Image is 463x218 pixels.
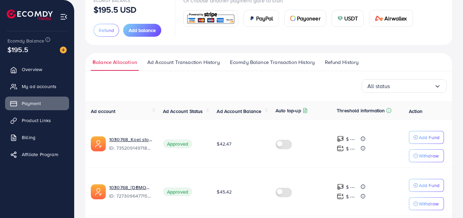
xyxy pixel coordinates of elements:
[384,14,407,22] span: Airwallex
[337,16,343,21] img: card
[256,14,273,22] span: PayPal
[325,58,359,66] span: Refund History
[367,81,390,91] span: All status
[346,135,354,143] p: $ ---
[409,131,444,144] button: Add Fund
[337,135,344,142] img: top-up amount
[362,79,447,93] div: Search for option
[129,27,156,34] span: Add balance
[337,106,385,115] p: Threshold information
[94,24,119,37] button: Refund
[93,58,137,66] span: Balance Allocation
[346,145,354,153] p: $ ---
[7,10,53,20] img: logo
[297,14,320,22] span: Payoneer
[276,106,301,115] p: Auto top-up
[7,45,28,54] span: $195.5
[109,136,152,143] a: 1030768_Koel store_1711792217396
[22,66,42,73] span: Overview
[409,149,444,162] button: Withdraw
[94,5,137,14] p: $195.5 USD
[346,192,354,201] p: $ ---
[109,184,152,191] a: 1030768_[DEMOGRAPHIC_DATA] Belt_1693399755576
[332,10,364,27] a: cardUSDT
[60,47,67,53] img: image
[419,152,439,160] p: Withdraw
[217,188,232,195] span: $45.42
[183,10,238,27] a: card
[91,108,116,115] span: Ad account
[22,117,51,124] span: Product Links
[217,140,231,147] span: $42.47
[249,16,255,21] img: card
[217,108,261,115] span: Ad Account Balance
[123,24,161,37] button: Add balance
[419,200,439,208] p: Withdraw
[109,184,152,200] div: <span class='underline'>1030768_Lady Belt_1693399755576</span></br>7273096477155786754
[99,27,114,34] span: Refund
[419,133,440,141] p: Add Fund
[344,14,358,22] span: USDT
[186,11,236,26] img: card
[337,145,344,152] img: top-up amount
[419,181,440,189] p: Add Fund
[5,80,69,93] a: My ad accounts
[5,97,69,110] a: Payment
[5,63,69,76] a: Overview
[22,151,58,158] span: Affiliate Program
[22,83,56,90] span: My ad accounts
[5,148,69,161] a: Affiliate Program
[5,114,69,127] a: Product Links
[147,58,220,66] span: Ad Account Transaction History
[284,10,326,27] a: cardPayoneer
[230,58,315,66] span: Ecomdy Balance Transaction History
[91,184,106,199] img: ic-ads-acc.e4c84228.svg
[163,108,203,115] span: Ad Account Status
[109,145,152,151] span: ID: 7352091497182806017
[409,197,444,210] button: Withdraw
[60,13,68,21] img: menu
[337,183,344,190] img: top-up amount
[91,136,106,151] img: ic-ads-acc.e4c84228.svg
[22,134,35,141] span: Billing
[409,179,444,192] button: Add Fund
[163,187,192,196] span: Approved
[244,10,279,27] a: cardPayPal
[290,16,296,21] img: card
[390,81,434,91] input: Search for option
[369,10,413,27] a: cardAirwallex
[5,131,69,144] a: Billing
[22,100,41,107] span: Payment
[163,139,192,148] span: Approved
[109,136,152,152] div: <span class='underline'>1030768_Koel store_1711792217396</span></br>7352091497182806017
[337,193,344,200] img: top-up amount
[346,183,354,191] p: $ ---
[375,16,383,21] img: card
[109,192,152,199] span: ID: 7273096477155786754
[434,187,458,213] iframe: Chat
[7,37,44,44] span: Ecomdy Balance
[409,108,423,115] span: Action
